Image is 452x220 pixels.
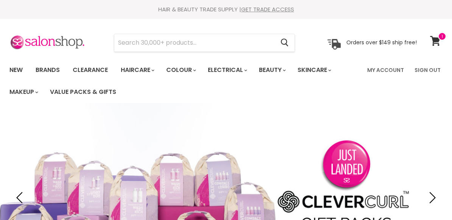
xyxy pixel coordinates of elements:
a: New [4,62,28,78]
p: Orders over $149 ship free! [346,39,417,46]
button: Next [424,190,439,205]
a: Skincare [292,62,336,78]
a: Electrical [202,62,252,78]
button: Search [274,34,295,51]
a: Sign Out [410,62,445,78]
input: Search [114,34,274,51]
a: Makeup [4,84,43,100]
a: Brands [30,62,65,78]
a: Clearance [67,62,114,78]
ul: Main menu [4,59,363,103]
button: Previous [13,190,28,205]
a: GET TRADE ACCESS [241,5,294,13]
a: Colour [161,62,201,78]
form: Product [114,34,295,52]
a: My Account [363,62,408,78]
a: Haircare [115,62,159,78]
a: Value Packs & Gifts [44,84,122,100]
a: Beauty [253,62,290,78]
